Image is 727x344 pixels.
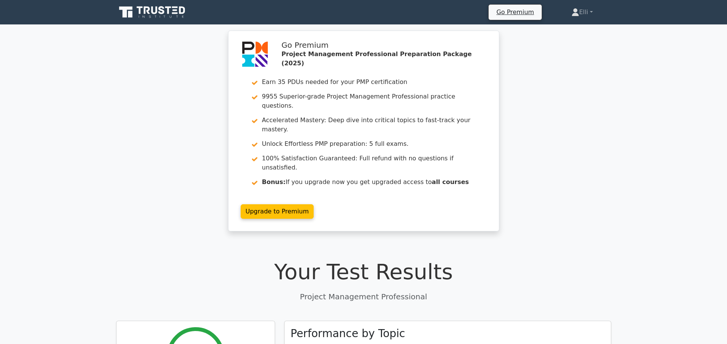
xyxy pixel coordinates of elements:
h3: Performance by Topic [291,327,405,340]
a: Elli [553,5,611,20]
h1: Your Test Results [116,259,611,284]
p: Project Management Professional [116,291,611,302]
a: Go Premium [492,7,538,17]
a: Upgrade to Premium [241,204,314,219]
